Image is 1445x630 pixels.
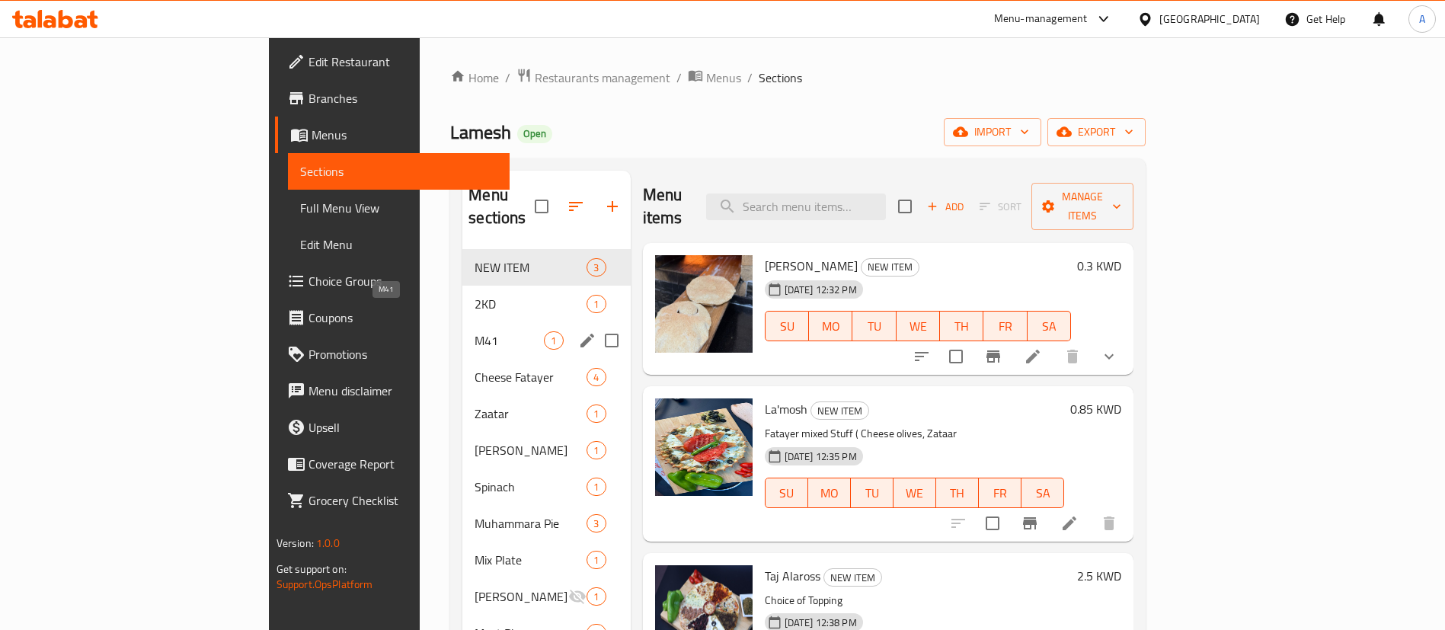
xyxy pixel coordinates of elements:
[475,587,568,606] span: [PERSON_NAME]
[778,616,863,630] span: [DATE] 12:38 PM
[475,405,587,423] span: Zaatar
[815,315,846,337] span: MO
[936,478,979,508] button: TH
[450,68,1146,88] nav: breadcrumb
[1012,505,1048,542] button: Branch-specific-item
[985,482,1015,504] span: FR
[309,309,498,327] span: Coupons
[897,311,940,341] button: WE
[655,255,753,353] img: Kaak Lebnani
[823,568,882,587] div: NEW ITEM
[809,311,852,341] button: MO
[475,368,587,386] span: Cheese Fatayer
[587,587,606,606] div: items
[688,68,741,88] a: Menus
[277,574,373,594] a: Support.OpsPlatform
[1054,338,1091,375] button: delete
[765,424,1065,443] p: Fatayer mixed Stuff ( Cheese olives, Zataar
[475,514,587,532] span: Muhammara Pie
[858,315,890,337] span: TU
[994,10,1088,28] div: Menu-management
[309,53,498,71] span: Edit Restaurant
[765,398,807,421] span: La'mosh
[587,407,605,421] span: 1
[587,368,606,386] div: items
[706,193,886,220] input: search
[462,542,630,578] div: Mix Plate1
[1060,514,1079,532] a: Edit menu item
[765,311,809,341] button: SU
[462,432,630,469] div: [PERSON_NAME]1
[940,341,972,373] span: Select to update
[309,89,498,107] span: Branches
[517,127,552,140] span: Open
[765,591,1072,610] p: Choice of Topping
[851,478,894,508] button: TU
[475,441,587,459] span: [PERSON_NAME]
[946,315,977,337] span: TH
[475,587,568,606] div: Kaak Lebnani
[475,295,587,313] div: 2KD
[277,559,347,579] span: Get support on:
[517,125,552,143] div: Open
[275,446,510,482] a: Coverage Report
[765,564,820,587] span: Taj Alaross
[587,551,606,569] div: items
[810,401,869,420] div: NEW ITEM
[275,299,510,336] a: Coupons
[475,551,587,569] span: Mix Plate
[587,297,605,312] span: 1
[1091,338,1127,375] button: show more
[535,69,670,87] span: Restaurants management
[462,249,630,286] div: NEW ITEM3
[1077,565,1121,587] h6: 2.5 KWD
[475,441,587,459] div: Labneh Fatayer
[983,311,1027,341] button: FR
[989,315,1021,337] span: FR
[643,184,689,229] h2: Menu items
[1100,347,1118,366] svg: Show Choices
[309,345,498,363] span: Promotions
[1091,505,1127,542] button: delete
[814,482,845,504] span: MO
[1031,183,1133,230] button: Manage items
[778,449,863,464] span: [DATE] 12:35 PM
[275,373,510,409] a: Menu disclaimer
[587,590,605,604] span: 1
[462,505,630,542] div: Muhammara Pie3
[275,117,510,153] a: Menus
[894,478,936,508] button: WE
[475,478,587,496] div: Spinach
[587,480,605,494] span: 1
[808,478,851,508] button: MO
[558,188,594,225] span: Sort sections
[587,514,606,532] div: items
[772,482,802,504] span: SU
[300,162,498,181] span: Sections
[475,258,587,277] div: NEW ITEM
[568,587,587,606] svg: Inactive section
[275,80,510,117] a: Branches
[889,190,921,222] span: Select section
[516,68,670,88] a: Restaurants management
[1044,187,1121,225] span: Manage items
[275,263,510,299] a: Choice Groups
[587,478,606,496] div: items
[903,315,934,337] span: WE
[655,398,753,496] img: La'mosh
[475,331,544,350] span: M41
[587,261,605,275] span: 3
[979,478,1021,508] button: FR
[587,443,605,458] span: 1
[706,69,741,87] span: Menus
[309,272,498,290] span: Choice Groups
[544,331,563,350] div: items
[970,195,1031,219] span: Select section first
[1028,311,1071,341] button: SA
[1060,123,1133,142] span: export
[857,482,887,504] span: TU
[1070,398,1121,420] h6: 0.85 KWD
